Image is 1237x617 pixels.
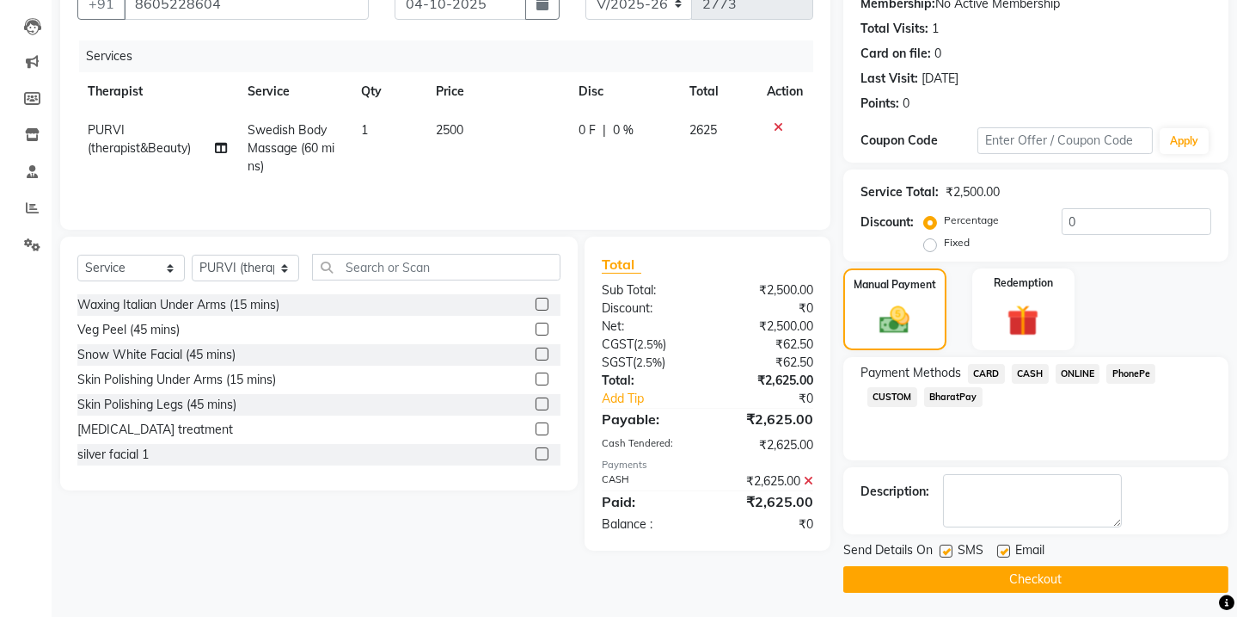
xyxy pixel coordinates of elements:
div: Last Visit: [860,70,918,88]
th: Service [237,72,350,111]
span: SGST [602,355,633,370]
div: 0 [934,45,941,63]
div: Coupon Code [860,132,977,150]
span: SMS [958,541,983,563]
span: Payment Methods [860,364,961,382]
span: Total [602,256,641,274]
div: ₹2,500.00 [707,281,826,299]
div: ( ) [589,354,707,372]
th: Action [756,72,813,111]
div: 0 [903,95,909,113]
span: CARD [968,364,1005,384]
span: 2500 [436,122,463,138]
span: Email [1015,541,1044,563]
div: ( ) [589,336,707,354]
div: Payments [602,458,813,472]
div: ₹0 [727,390,826,408]
th: Total [679,72,756,111]
div: ₹2,625.00 [707,491,826,512]
div: Waxing Italian Under Arms (15 mins) [77,296,279,314]
button: Checkout [843,566,1228,593]
span: PhonePe [1106,364,1155,384]
div: ₹0 [707,515,826,534]
span: BharatPay [924,387,983,407]
div: CASH [589,472,707,491]
label: Fixed [944,235,970,250]
div: Sub Total: [589,281,707,299]
div: Skin Polishing Under Arms (15 mins) [77,371,276,389]
span: | [603,121,606,139]
img: _gift.svg [997,301,1049,341]
span: 2625 [689,122,717,138]
span: ONLINE [1056,364,1100,384]
input: Search or Scan [312,254,560,281]
input: Enter Offer / Coupon Code [977,127,1153,154]
div: ₹0 [707,299,826,318]
span: PURVI (therapist&Beauty) [88,122,191,156]
span: Swedish Body Massage (60 mins) [248,122,334,174]
div: ₹62.50 [707,354,826,372]
div: ₹2,500.00 [946,183,1000,201]
div: Points: [860,95,899,113]
div: Net: [589,318,707,336]
div: ₹2,625.00 [707,472,826,491]
div: [MEDICAL_DATA] treatment [77,421,233,439]
span: CGST [602,336,634,352]
th: Price [426,72,568,111]
div: Skin Polishing Legs (45 mins) [77,396,236,414]
span: 2.5% [637,337,663,351]
button: Apply [1160,128,1209,154]
div: Veg Peel (45 mins) [77,321,180,339]
div: [DATE] [922,70,958,88]
div: Total Visits: [860,20,928,38]
span: Send Details On [843,541,933,563]
div: 1 [932,20,939,38]
div: ₹2,625.00 [707,436,826,454]
div: Services [79,40,826,72]
div: Balance : [589,515,707,534]
div: ₹2,625.00 [707,372,826,390]
label: Manual Payment [854,277,936,293]
div: Paid: [589,491,707,512]
span: 0 % [613,121,634,139]
a: Add Tip [589,390,727,408]
span: 2.5% [636,355,662,369]
span: 0 F [579,121,596,139]
div: Description: [860,483,929,501]
th: Therapist [77,72,237,111]
img: _cash.svg [870,303,919,337]
span: CASH [1012,364,1049,384]
th: Disc [568,72,679,111]
div: Discount: [589,299,707,318]
div: Snow White Facial (45 mins) [77,346,236,364]
div: Payable: [589,409,707,429]
div: ₹2,500.00 [707,318,826,336]
th: Qty [351,72,426,111]
div: Service Total: [860,183,939,201]
label: Redemption [994,275,1053,291]
div: Total: [589,372,707,390]
div: silver facial 1 [77,446,149,464]
span: 1 [361,122,368,138]
label: Percentage [944,213,999,228]
div: Discount: [860,213,914,231]
div: ₹2,625.00 [707,409,826,429]
div: ₹62.50 [707,336,826,354]
span: CUSTOM [867,387,917,407]
div: Cash Tendered: [589,436,707,454]
div: Card on file: [860,45,931,63]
